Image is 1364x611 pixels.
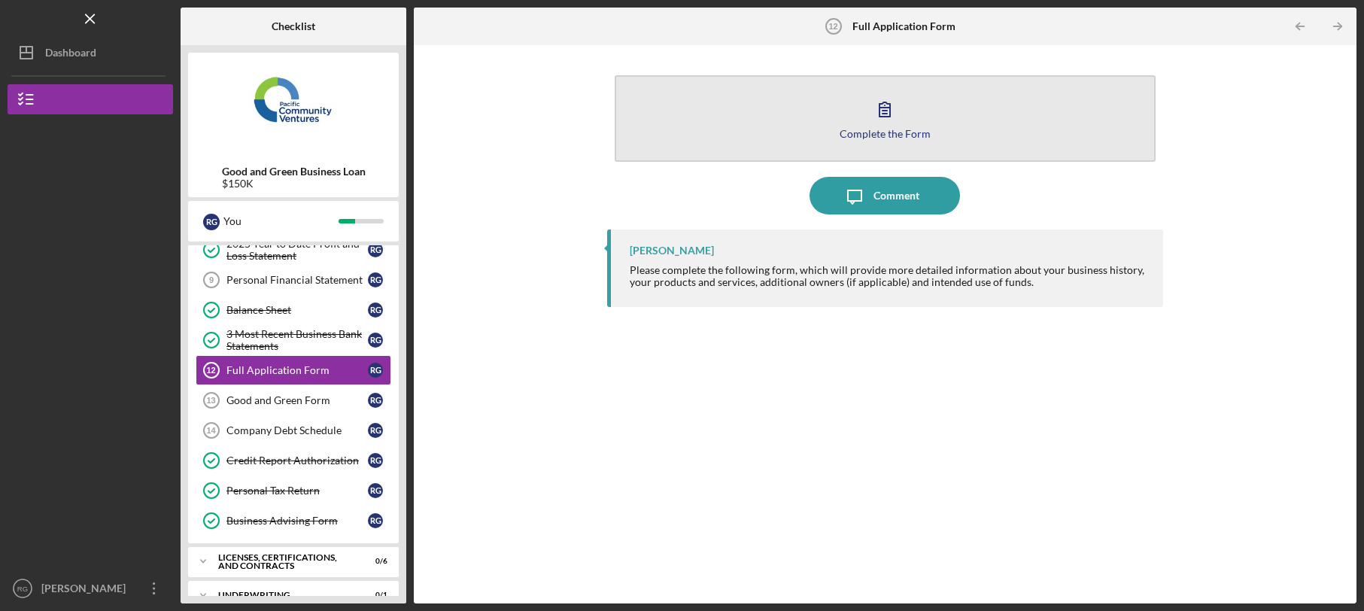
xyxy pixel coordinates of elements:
[196,355,391,385] a: 12Full Application FormRG
[873,177,919,214] div: Comment
[368,483,383,498] div: R G
[630,264,1149,288] div: Please complete the following form, which will provide more detailed information about your busin...
[368,453,383,468] div: R G
[828,22,837,31] tspan: 12
[218,553,350,570] div: Licenses, Certifications, and Contracts
[222,166,366,178] b: Good and Green Business Loan
[226,454,368,467] div: Credit Report Authorization
[368,302,383,318] div: R G
[206,426,216,435] tspan: 14
[226,364,368,376] div: Full Application Form
[196,506,391,536] a: Business Advising FormRG
[8,38,173,68] button: Dashboard
[226,238,368,262] div: 2025 Year to Date Profit and Loss Statement
[218,591,350,600] div: Underwriting
[196,295,391,325] a: Balance SheetRG
[196,265,391,295] a: 9Personal Financial StatementRG
[8,573,173,603] button: RG[PERSON_NAME]
[206,366,215,375] tspan: 12
[368,393,383,408] div: R G
[630,245,714,257] div: [PERSON_NAME]
[615,75,1156,162] button: Complete the Form
[226,328,368,352] div: 3 Most Recent Business Bank Statements
[272,20,315,32] b: Checklist
[226,485,368,497] div: Personal Tax Return
[368,363,383,378] div: R G
[226,515,368,527] div: Business Advising Form
[203,214,220,230] div: R G
[368,242,383,257] div: R G
[368,333,383,348] div: R G
[223,208,339,234] div: You
[226,394,368,406] div: Good and Green Form
[38,573,135,607] div: [PERSON_NAME]
[368,272,383,287] div: R G
[852,20,955,32] b: Full Application Form
[226,274,368,286] div: Personal Financial Statement
[840,128,931,139] div: Complete the Form
[196,325,391,355] a: 3 Most Recent Business Bank StatementsRG
[196,445,391,476] a: Credit Report AuthorizationRG
[206,396,215,405] tspan: 13
[17,585,28,593] text: RG
[188,60,399,150] img: Product logo
[360,557,387,566] div: 0 / 6
[226,304,368,316] div: Balance Sheet
[368,423,383,438] div: R G
[196,385,391,415] a: 13Good and Green FormRG
[360,591,387,600] div: 0 / 1
[222,178,366,190] div: $150K
[45,38,96,71] div: Dashboard
[196,235,391,265] a: 2025 Year to Date Profit and Loss StatementRG
[209,275,214,284] tspan: 9
[810,177,960,214] button: Comment
[196,476,391,506] a: Personal Tax ReturnRG
[368,513,383,528] div: R G
[196,415,391,445] a: 14Company Debt ScheduleRG
[226,424,368,436] div: Company Debt Schedule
